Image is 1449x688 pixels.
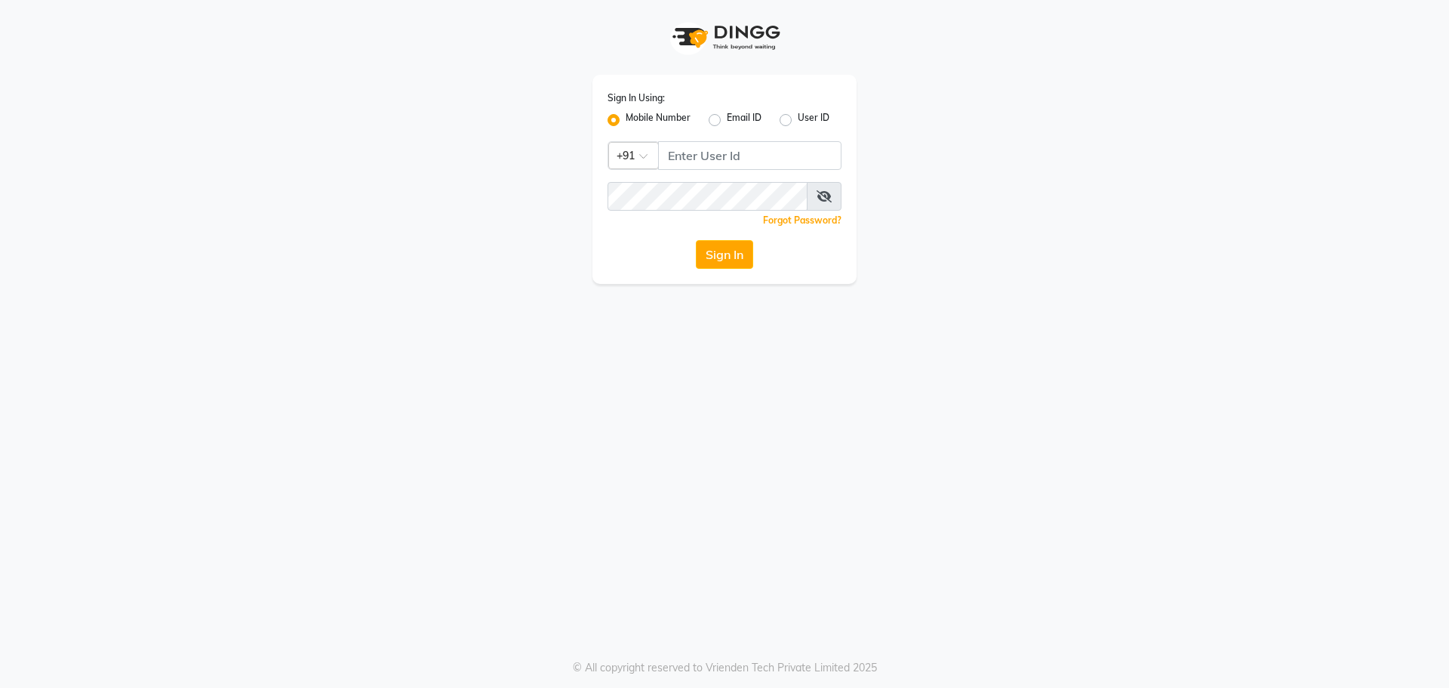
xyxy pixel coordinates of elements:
input: Username [658,141,841,170]
label: User ID [798,111,829,129]
label: Sign In Using: [608,91,665,105]
input: Username [608,182,808,211]
label: Mobile Number [626,111,691,129]
button: Sign In [696,240,753,269]
img: logo1.svg [664,15,785,60]
label: Email ID [727,111,761,129]
a: Forgot Password? [763,214,841,226]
